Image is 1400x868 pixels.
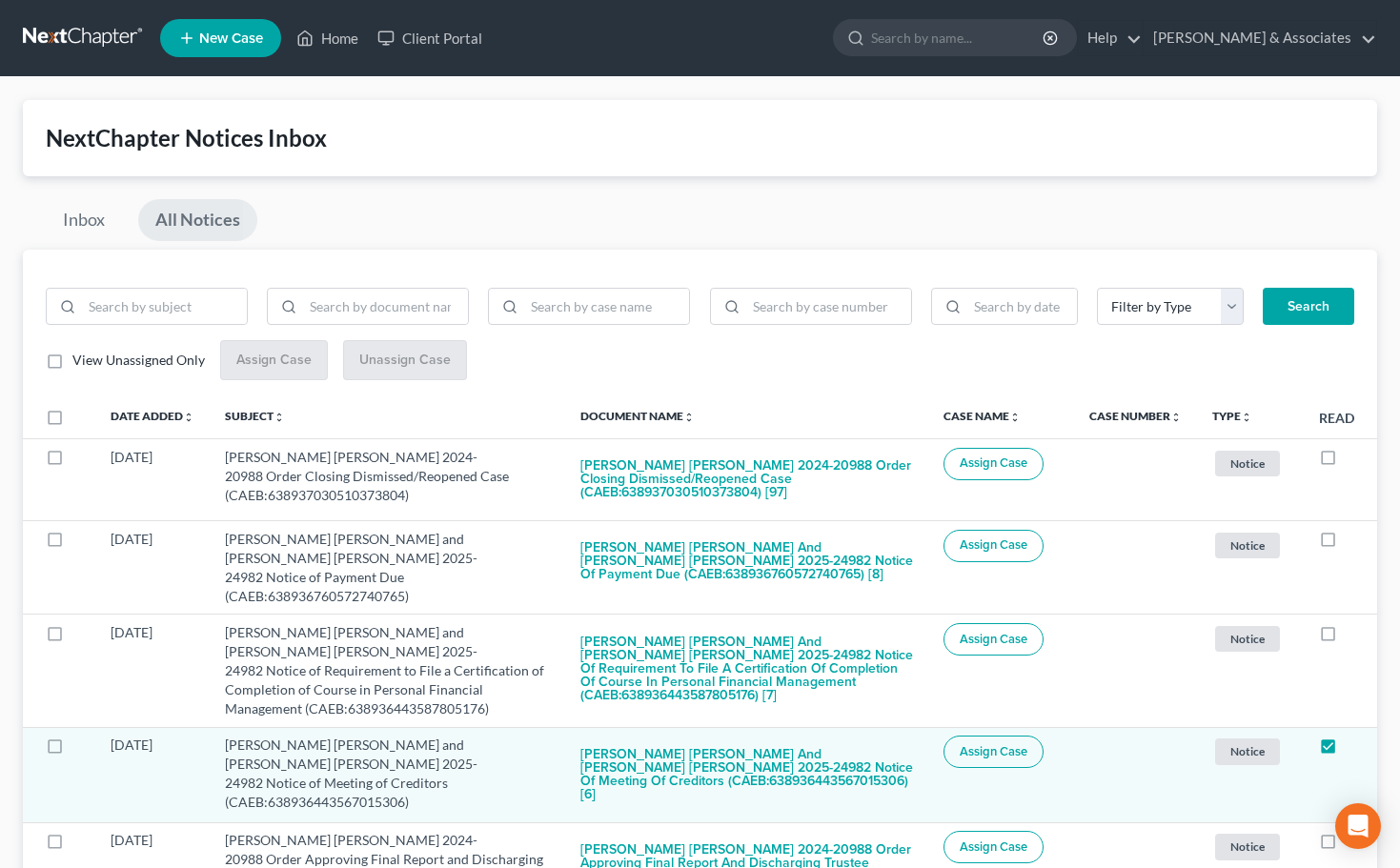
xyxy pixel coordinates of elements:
[683,412,695,423] i: unfold_more
[368,21,492,55] a: Client Portal
[524,289,689,325] input: Search by case name
[183,412,194,423] i: unfold_more
[1215,533,1280,558] span: Notice
[580,448,914,513] button: [PERSON_NAME] [PERSON_NAME] 2024-20988 Order Closing Dismissed/Reopened Case (CAEB:63893703051037...
[46,123,1354,153] div: NextChapter Notices Inbox
[871,20,1045,55] input: Search by name...
[1319,408,1354,428] label: Read
[1215,626,1280,652] span: Notice
[960,632,1027,647] span: Assign Case
[1170,412,1182,423] i: unfold_more
[1263,288,1354,326] button: Search
[967,289,1077,325] input: Search by date
[746,289,911,325] input: Search by case number
[943,736,1044,768] button: Assign Case
[960,744,1027,759] span: Assign Case
[95,520,210,614] td: [DATE]
[943,831,1044,863] button: Assign Case
[943,448,1044,480] button: Assign Case
[138,199,257,241] a: All Notices
[210,727,565,822] td: [PERSON_NAME] [PERSON_NAME] and [PERSON_NAME] [PERSON_NAME] 2025-24982 Notice of Meeting of Credi...
[210,438,565,520] td: [PERSON_NAME] [PERSON_NAME] 2024-20988 Order Closing Dismissed/Reopened Case (CAEB:63893703051037...
[1335,803,1381,849] div: Open Intercom Messenger
[1212,831,1288,862] a: Notice
[1215,834,1280,859] span: Notice
[943,623,1044,656] button: Assign Case
[95,438,210,520] td: [DATE]
[1212,409,1252,423] a: Typeunfold_more
[1212,736,1288,767] a: Notice
[225,409,285,423] a: Subjectunfold_more
[72,352,205,368] span: View Unassigned Only
[95,615,210,727] td: [DATE]
[1009,412,1021,423] i: unfold_more
[943,409,1021,423] a: Case Nameunfold_more
[960,537,1027,553] span: Assign Case
[580,409,695,423] a: Document Nameunfold_more
[46,199,122,241] a: Inbox
[960,839,1027,855] span: Assign Case
[580,736,914,814] button: [PERSON_NAME] [PERSON_NAME] and [PERSON_NAME] [PERSON_NAME] 2025-24982 Notice of Meeting of Credi...
[210,520,565,614] td: [PERSON_NAME] [PERSON_NAME] and [PERSON_NAME] [PERSON_NAME] 2025-24982 Notice of Payment Due (CAE...
[303,289,468,325] input: Search by document name
[274,412,285,423] i: unfold_more
[1144,21,1376,55] a: [PERSON_NAME] & Associates
[1212,530,1288,561] a: Notice
[210,615,565,727] td: [PERSON_NAME] [PERSON_NAME] and [PERSON_NAME] [PERSON_NAME] 2025-24982 Notice of Requirement to F...
[287,21,368,55] a: Home
[82,289,247,325] input: Search by subject
[943,530,1044,562] button: Assign Case
[1089,409,1182,423] a: Case Numberunfold_more
[95,727,210,822] td: [DATE]
[1215,738,1280,764] span: Notice
[1212,448,1288,479] a: Notice
[199,31,263,46] span: New Case
[580,530,914,595] button: [PERSON_NAME] [PERSON_NAME] and [PERSON_NAME] [PERSON_NAME] 2025-24982 Notice of Payment Due (CAE...
[580,623,914,715] button: [PERSON_NAME] [PERSON_NAME] and [PERSON_NAME] [PERSON_NAME] 2025-24982 Notice of Requirement to F...
[1215,451,1280,476] span: Notice
[1078,21,1142,55] a: Help
[960,455,1027,471] span: Assign Case
[111,409,194,423] a: Date Addedunfold_more
[1212,623,1288,655] a: Notice
[1241,412,1252,423] i: unfold_more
